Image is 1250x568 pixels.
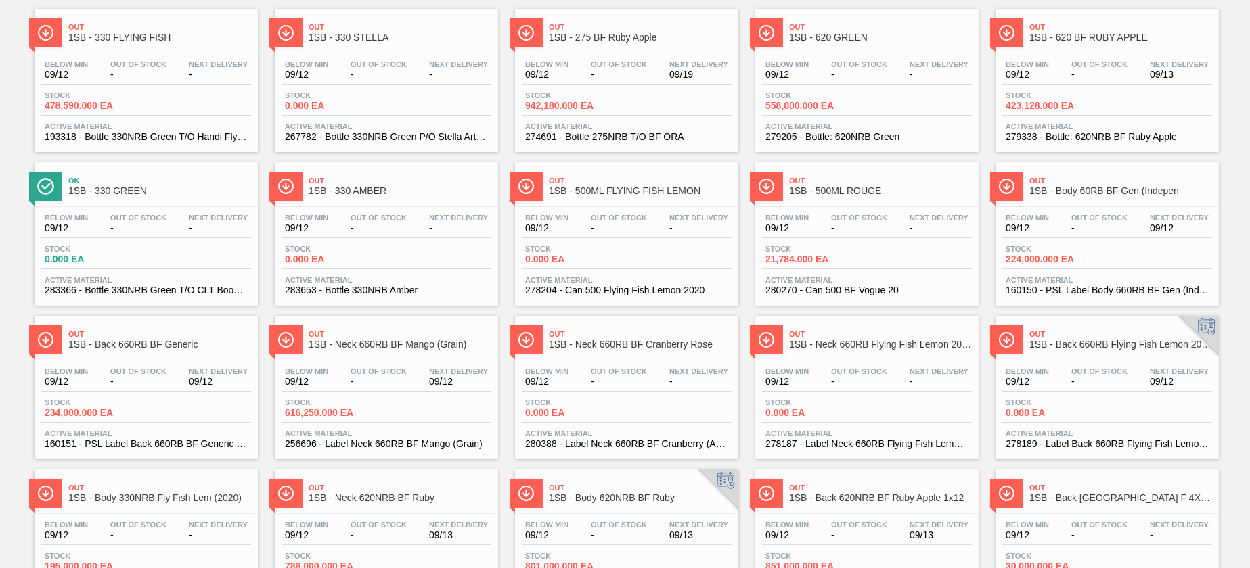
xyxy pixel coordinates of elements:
[518,485,535,502] img: Ícone
[45,276,248,284] span: Active Material
[591,530,647,540] span: -
[910,377,968,387] span: -
[505,306,745,459] a: ÍconeOut1SB - Neck 660RB BF Cranberry RoseBelow Min09/12Out Of Stock-Next Delivery-Stock0.000 EAA...
[765,398,860,406] span: Stock
[910,223,968,233] span: -
[285,101,380,111] span: 0.000 EA
[24,306,265,459] a: ÍconeOut1SB - Back 660RB BF GenericBelow Min09/12Out Of Stock-Next Delivery09/12Stock234,000.000 ...
[309,483,491,492] span: Out
[429,70,488,80] span: -
[285,132,488,142] span: 267782 - Bottle 330NRB Green P/O Stella Artois
[1029,493,1212,503] span: 1SB - Back 330NRB Castle F 4X6 Booster 2
[1006,408,1100,418] span: 0.000 EA
[45,132,248,142] span: 193318 - Bottle 330NRB Green T/O Handi Fly Fish
[549,330,732,338] span: Out
[549,23,732,31] span: Out
[189,223,248,233] span: -
[1006,245,1100,253] span: Stock
[285,439,488,449] span: 256696 - Label Neck 660RB BF Mango (Grain)
[745,152,985,306] a: ÍconeOut1SB - 500ML ROUGEBelow Min09/12Out Of Stock-Next Delivery-Stock21,784.000 EAActive Materi...
[518,331,535,348] img: Ícone
[591,70,647,80] span: -
[351,223,407,233] span: -
[789,330,972,338] span: Out
[765,70,809,80] span: 09/12
[110,214,166,222] span: Out Of Stock
[1029,330,1212,338] span: Out
[591,367,647,375] span: Out Of Stock
[1006,429,1209,437] span: Active Material
[1006,521,1049,529] span: Below Min
[429,530,488,540] span: 09/13
[669,70,728,80] span: 09/19
[285,254,380,264] span: 0.000 EA
[285,91,380,99] span: Stock
[765,285,968,295] span: 280270 - Can 500 BF Vogue 20
[1071,70,1128,80] span: -
[285,530,328,540] span: 09/12
[68,186,251,196] span: 1SB - 330 GREEN
[765,245,860,253] span: Stock
[998,178,1015,195] img: Ícone
[45,429,248,437] span: Active Material
[285,521,328,529] span: Below Min
[765,91,860,99] span: Stock
[45,245,139,253] span: Stock
[1029,186,1212,196] span: 1SB - Body 60RB BF Gen (Indepen
[549,186,732,196] span: 1SB - 500ML FLYING FISH LEMON
[285,552,380,560] span: Stock
[309,176,491,185] span: Out
[277,178,294,195] img: Ícone
[285,70,328,80] span: 09/12
[669,60,728,68] span: Next Delivery
[765,122,968,131] span: Active Material
[45,60,88,68] span: Below Min
[1029,339,1212,350] span: 1SB - Back 660RB Flying Fish Lemon 2020
[429,214,488,222] span: Next Delivery
[309,339,491,350] span: 1SB - Neck 660RB BF Mango (Grain)
[525,122,728,131] span: Active Material
[37,331,54,348] img: Ícone
[549,339,732,350] span: 1SB - Neck 660RB BF Cranberry Rose
[37,24,54,41] img: Ícone
[758,485,775,502] img: Ícone
[189,521,248,529] span: Next Delivery
[758,178,775,195] img: Ícone
[45,367,88,375] span: Below Min
[37,178,54,195] img: Ícone
[765,132,968,142] span: 279205 - Bottle: 620NRB Green
[525,245,620,253] span: Stock
[1150,367,1209,375] span: Next Delivery
[525,132,728,142] span: 274691 - Bottle 275NRB T/O BF ORA
[285,122,488,131] span: Active Material
[1006,122,1209,131] span: Active Material
[789,23,972,31] span: Out
[525,91,620,99] span: Stock
[525,214,568,222] span: Below Min
[789,493,972,503] span: 1SB - Back 620NRB BF Ruby Apple 1x12
[285,377,328,387] span: 09/12
[309,493,491,503] span: 1SB - Neck 620NRB BF Ruby
[525,530,568,540] span: 09/12
[1071,223,1128,233] span: -
[45,377,88,387] span: 09/12
[669,214,728,222] span: Next Delivery
[765,60,809,68] span: Below Min
[285,214,328,222] span: Below Min
[1150,521,1209,529] span: Next Delivery
[549,32,732,43] span: 1SB - 275 BF Ruby Apple
[505,152,745,306] a: ÍconeOut1SB - 500ML FLYING FISH LEMONBelow Min09/12Out Of Stock-Next Delivery-Stock0.000 EAActive...
[68,339,251,350] span: 1SB - Back 660RB BF Generic
[265,306,505,459] a: ÍconeOut1SB - Neck 660RB BF Mango (Grain)Below Min09/12Out Of Stock-Next Delivery09/12Stock616,25...
[669,521,728,529] span: Next Delivery
[110,70,166,80] span: -
[591,521,647,529] span: Out Of Stock
[1006,223,1049,233] span: 09/12
[45,285,248,295] span: 283366 - Bottle 330NRB Green T/O CLT Booster
[351,70,407,80] span: -
[189,70,248,80] span: -
[549,176,732,185] span: Out
[831,60,887,68] span: Out Of Stock
[189,530,248,540] span: -
[765,439,968,449] span: 278187 - Label Neck 660RB Flying Fish Lemon 2020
